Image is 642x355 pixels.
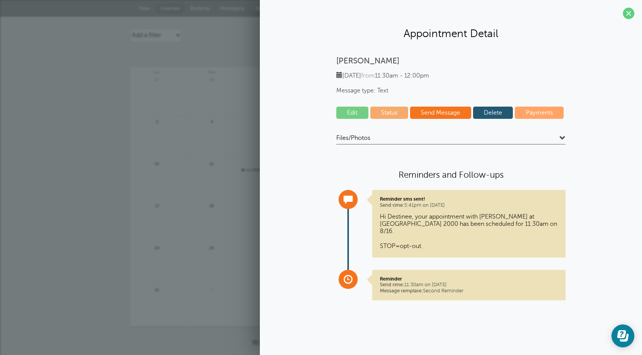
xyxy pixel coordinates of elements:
[190,5,209,11] span: Booking
[139,5,150,11] span: New
[239,67,293,75] span: Tue
[154,118,160,124] span: 3
[185,67,239,75] span: Mon
[380,196,425,202] strong: Reminder sms sent!
[208,118,215,124] span: 4
[410,107,471,119] a: Send Message
[380,282,404,287] span: Send time:
[336,169,566,180] h4: Reminders and Follow-ups
[267,27,634,40] h2: Appointment Detail
[336,56,566,66] p: [PERSON_NAME]
[208,160,215,166] span: 11
[220,5,245,11] span: Messaging
[380,288,423,293] span: Message template:
[154,203,160,208] span: 17
[380,213,558,250] p: Hi Destinee, your appointment with [PERSON_NAME] at [GEOGRAPHIC_DATA] 2000 has been scheduled for...
[611,324,634,347] iframe: Resource center
[208,76,215,82] span: 28
[242,168,291,172] a: 3pm[PERSON_NAME] test
[154,287,160,292] span: 31
[380,276,558,294] p: 11:30am on [DATE] Second Reminder
[255,5,269,11] span: Blasts
[154,160,160,166] span: 10
[380,203,404,208] span: Send time:
[336,107,368,119] a: Edit
[208,203,215,208] span: 18
[361,72,375,79] span: from
[242,168,291,172] span: Darlene test
[473,107,513,119] a: Delete
[242,168,244,171] span: Reschedule requested. Change the appointment date to remove the alert icon.
[208,287,215,292] span: 1
[160,5,180,11] span: Calendar
[380,196,558,208] p: 5:41pm on [DATE]
[370,107,409,119] a: Status
[380,276,402,282] strong: Reminder
[208,245,215,250] span: 25
[336,134,370,142] span: Files/Photos
[130,338,512,347] p: Want a ?
[336,72,429,79] span: [DATE] 11:30am - 12:00pm
[130,67,184,75] span: Sun
[246,168,253,172] span: 3pm
[336,87,566,94] span: Message type: Text
[154,245,160,250] span: 24
[155,3,185,13] a: Calendar
[154,76,160,82] span: 27
[515,107,564,119] a: Payments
